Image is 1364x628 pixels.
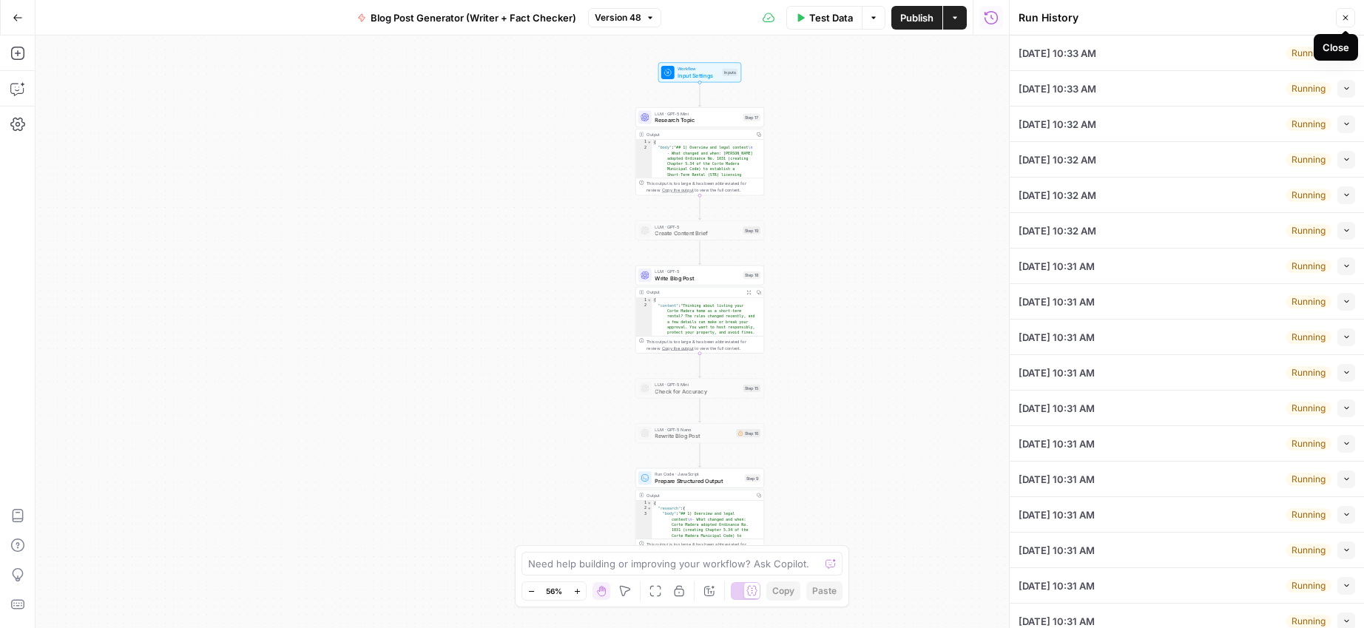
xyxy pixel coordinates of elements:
[655,223,740,230] span: LLM · GPT-5
[1019,117,1096,132] span: [DATE] 10:32 AM
[891,6,942,30] button: Publish
[655,116,740,124] span: Research Topic
[698,240,700,265] g: Edge from step_19 to step_18
[812,584,837,598] span: Paste
[1019,188,1096,203] span: [DATE] 10:32 AM
[1019,401,1095,416] span: [DATE] 10:31 AM
[1019,365,1095,380] span: [DATE] 10:31 AM
[1286,189,1331,202] div: Running
[806,581,843,601] button: Paste
[1286,437,1331,450] div: Running
[647,140,652,145] span: Toggle code folding, rows 1 through 3
[1286,331,1331,344] div: Running
[655,381,740,388] span: LLM · GPT-5 Mini
[1019,259,1095,274] span: [DATE] 10:31 AM
[662,345,694,351] span: Copy the output
[635,501,652,506] div: 1
[722,69,737,76] div: Inputs
[646,541,760,554] div: This output is too large & has been abbreviated for review. to view the full content.
[655,274,740,282] span: Write Blog Post
[1286,153,1331,166] div: Running
[635,468,764,556] div: Run Code · JavaScriptPrepare Structured OutputStep 9Output{ "research":{ "body":"## 1) Overview a...
[678,71,719,79] span: Input Settings
[743,271,760,279] div: Step 18
[655,432,733,440] span: Rewrite Blog Post
[588,8,661,27] button: Version 48
[348,6,585,30] button: Blog Post Generator (Writer + Fact Checker)
[1286,615,1331,628] div: Running
[655,269,740,275] span: LLM · GPT-5
[678,65,719,72] span: Workflow
[743,114,760,121] div: Step 17
[1286,47,1331,60] div: Running
[371,10,576,25] span: Blog Post Generator (Writer + Fact Checker)
[635,220,764,240] div: LLM · GPT-5Create Content BriefStep 19
[662,188,694,193] span: Copy the output
[743,226,760,234] div: Step 19
[1019,330,1095,345] span: [DATE] 10:31 AM
[1286,544,1331,557] div: Running
[646,180,760,193] div: This output is too large & has been abbreviated for review. to view the full content.
[1019,543,1095,558] span: [DATE] 10:31 AM
[698,82,700,107] g: Edge from start to step_17
[1286,295,1331,308] div: Running
[766,581,800,601] button: Copy
[698,354,700,378] g: Edge from step_18 to step_15
[772,584,794,598] span: Copy
[1286,473,1331,486] div: Running
[1019,436,1095,451] span: [DATE] 10:31 AM
[1286,402,1331,415] div: Running
[647,297,652,303] span: Toggle code folding, rows 1 through 3
[1019,46,1096,61] span: [DATE] 10:33 AM
[635,423,764,443] div: LLM · GPT-5 NanoRewrite Blog PostStep 16
[1019,472,1095,487] span: [DATE] 10:31 AM
[635,140,652,145] div: 1
[1286,118,1331,131] div: Running
[698,443,700,467] g: Edge from step_16 to step_9
[698,398,700,422] g: Edge from step_15 to step_16
[655,471,741,478] span: Run Code · JavaScript
[1286,508,1331,521] div: Running
[635,378,764,398] div: LLM · GPT-5 MiniCheck for AccuracyStep 15
[1286,224,1331,237] div: Running
[745,474,760,482] div: Step 9
[655,110,740,117] span: LLM · GPT-5 Mini
[786,6,862,30] button: Test Data
[647,506,652,511] span: Toggle code folding, rows 2 through 4
[635,62,764,82] div: WorkflowInput SettingsInputs
[635,107,764,195] div: LLM · GPT-5 MiniResearch TopicStep 17Output{ "body":"## 1) Overview and legal context\n - What ch...
[655,426,733,433] span: LLM · GPT-5 Nano
[546,585,562,597] span: 56%
[1019,294,1095,309] span: [DATE] 10:31 AM
[646,131,752,138] div: Output
[1286,579,1331,592] div: Running
[655,387,740,395] span: Check for Accuracy
[655,477,741,485] span: Prepare Structured Output
[1019,507,1095,522] span: [DATE] 10:31 AM
[595,11,641,24] span: Version 48
[646,492,752,499] div: Output
[635,266,764,354] div: LLM · GPT-5Write Blog PostStep 18Output{ "content":"Thinking about listing your Corte Madera home...
[736,429,760,437] div: Step 16
[635,297,652,303] div: 1
[698,195,700,220] g: Edge from step_17 to step_19
[646,338,760,351] div: This output is too large & has been abbreviated for review. to view the full content.
[1286,260,1331,273] div: Running
[900,10,933,25] span: Publish
[809,10,853,25] span: Test Data
[1019,223,1096,238] span: [DATE] 10:32 AM
[1019,578,1095,593] span: [DATE] 10:31 AM
[1019,152,1096,167] span: [DATE] 10:32 AM
[1286,366,1331,379] div: Running
[1286,82,1331,95] div: Running
[743,385,760,392] div: Step 15
[1019,81,1096,96] span: [DATE] 10:33 AM
[646,289,741,296] div: Output
[647,501,652,506] span: Toggle code folding, rows 1 through 5
[635,506,652,511] div: 2
[655,229,740,237] span: Create Content Brief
